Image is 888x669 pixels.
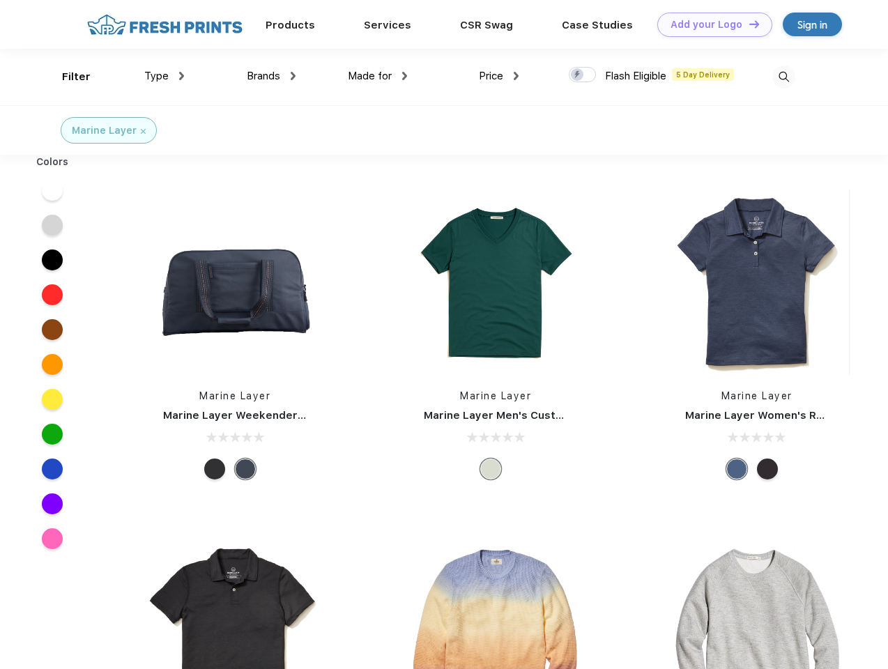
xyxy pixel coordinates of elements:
div: Any Color [480,459,501,479]
img: func=resize&h=266 [664,190,850,375]
div: Add your Logo [671,19,742,31]
img: dropdown.png [291,72,296,80]
div: Colors [26,155,79,169]
img: func=resize&h=266 [142,190,328,375]
span: 5 Day Delivery [672,68,734,81]
div: Filter [62,69,91,85]
div: Marine Layer [72,123,137,138]
img: filter_cancel.svg [141,129,146,134]
a: Marine Layer Weekender Bag [163,409,321,422]
img: DT [749,20,759,28]
img: desktop_search.svg [772,66,795,89]
a: Marine Layer [199,390,270,401]
span: Brands [247,70,280,82]
div: Phantom [204,459,225,479]
a: Marine Layer [460,390,531,401]
span: Flash Eligible [605,70,666,82]
img: dropdown.png [514,72,519,80]
a: Marine Layer Men's Custom Dyed Signature V-Neck [424,409,700,422]
div: Navy [235,459,256,479]
img: dropdown.png [179,72,184,80]
a: Products [266,19,315,31]
div: Black [757,459,778,479]
div: Sign in [797,17,827,33]
img: fo%20logo%202.webp [83,13,247,37]
div: Navy [726,459,747,479]
a: Marine Layer [721,390,793,401]
span: Type [144,70,169,82]
span: Made for [348,70,392,82]
a: Sign in [783,13,842,36]
img: dropdown.png [402,72,407,80]
span: Price [479,70,503,82]
a: Services [364,19,411,31]
img: func=resize&h=266 [403,190,588,375]
a: CSR Swag [460,19,513,31]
